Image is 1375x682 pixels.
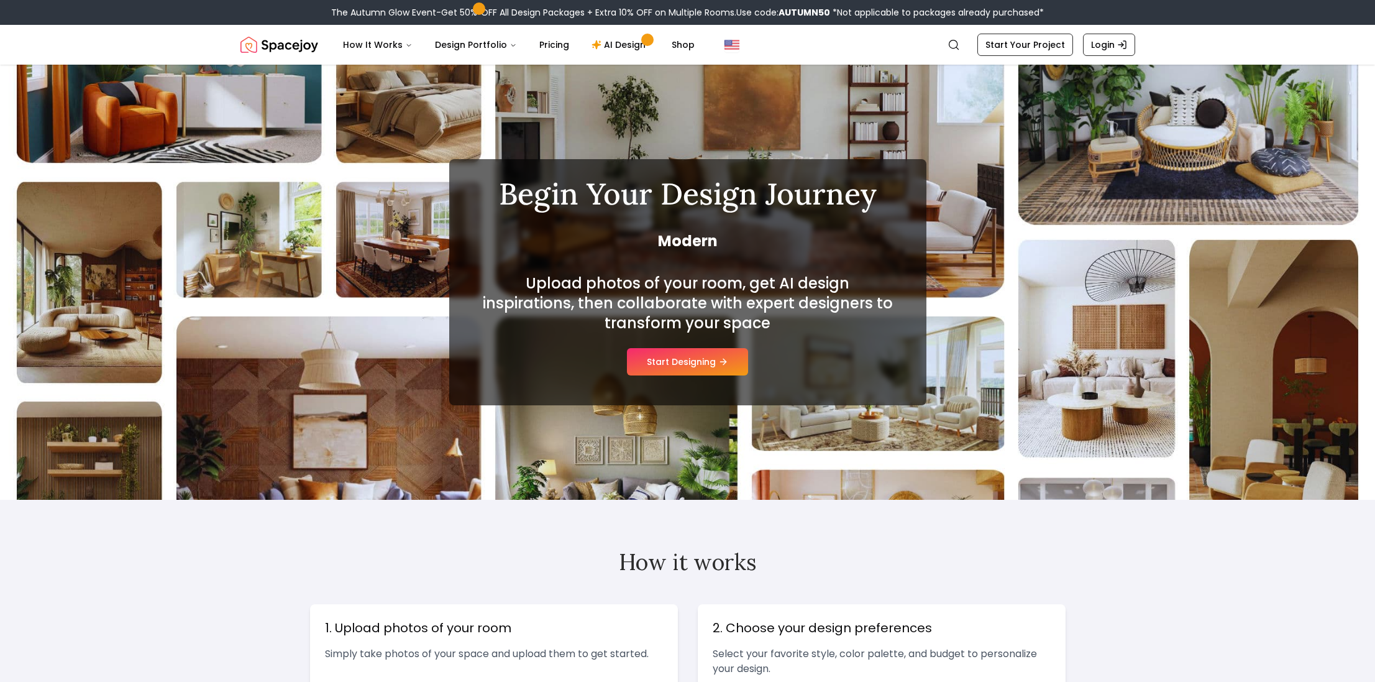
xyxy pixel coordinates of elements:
[713,647,1051,676] p: Select your favorite style, color palette, and budget to personalize your design.
[333,32,705,57] nav: Main
[662,32,705,57] a: Shop
[736,6,830,19] span: Use code:
[240,32,318,57] a: Spacejoy
[713,619,1051,637] h3: 2. Choose your design preferences
[333,32,423,57] button: How It Works
[479,274,897,333] h2: Upload photos of your room, get AI design inspirations, then collaborate with expert designers to...
[240,25,1135,65] nav: Global
[830,6,1044,19] span: *Not applicable to packages already purchased*
[724,37,739,52] img: United States
[325,619,663,637] h3: 1. Upload photos of your room
[325,647,663,661] p: Simply take photos of your space and upload them to get started.
[479,179,897,209] h1: Begin Your Design Journey
[240,32,318,57] img: Spacejoy Logo
[310,550,1066,574] h2: How it works
[977,34,1073,56] a: Start Your Project
[582,32,659,57] a: AI Design
[331,6,1044,19] div: The Autumn Glow Event-Get 50% OFF All Design Packages + Extra 10% OFF on Multiple Rooms.
[479,231,897,251] span: Modern
[627,348,748,376] button: Start Designing
[1083,34,1135,56] a: Login
[529,32,579,57] a: Pricing
[779,6,830,19] b: AUTUMN50
[425,32,527,57] button: Design Portfolio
